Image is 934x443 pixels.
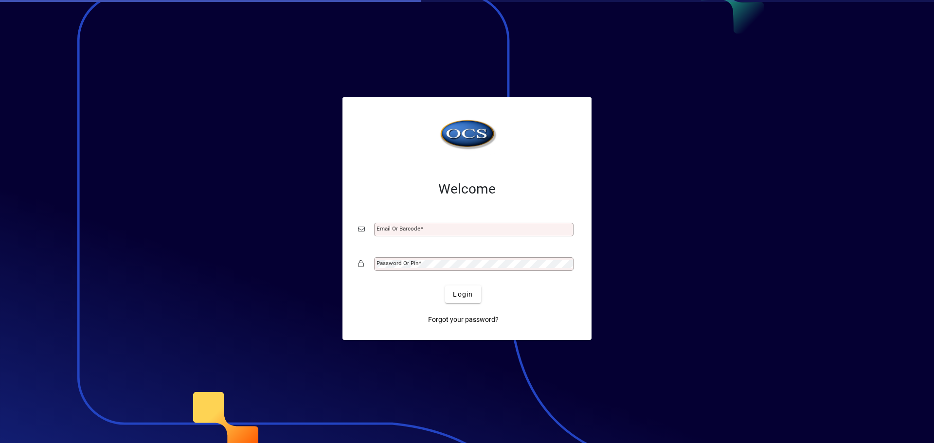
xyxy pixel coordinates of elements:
a: Forgot your password? [424,311,503,328]
span: Forgot your password? [428,315,499,325]
button: Login [445,285,481,303]
mat-label: Email or Barcode [377,225,420,232]
span: Login [453,289,473,300]
mat-label: Password or Pin [377,260,418,266]
h2: Welcome [358,181,576,197]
